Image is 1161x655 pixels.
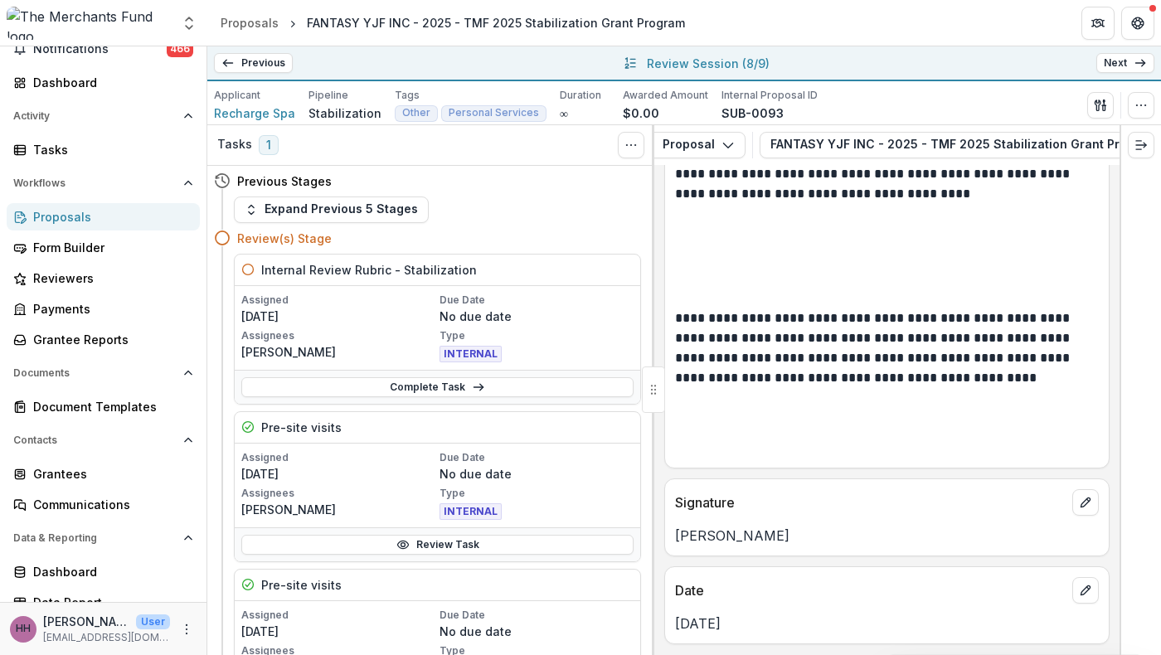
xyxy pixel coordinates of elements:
p: Assigned [241,450,436,465]
h5: Pre-site visits [261,576,342,594]
button: Toggle View Cancelled Tasks [618,132,644,158]
p: No due date [440,465,634,483]
p: Assigned [241,293,436,308]
a: Communications [7,491,200,518]
a: Review Task [241,535,634,555]
button: Open entity switcher [177,7,201,40]
a: Payments [7,295,200,323]
p: [PERSON_NAME] [241,343,436,361]
p: [PERSON_NAME] [241,501,436,518]
img: The Merchants Fund logo [7,7,171,40]
a: Reviewers [7,264,200,292]
span: INTERNAL [440,346,502,362]
p: Tags [395,88,420,103]
a: Next [1096,53,1154,73]
a: Grantee Reports [7,326,200,353]
button: Get Help [1121,7,1154,40]
p: Due Date [440,608,634,623]
span: 466 [167,41,193,57]
a: Recharge Spa [214,104,295,122]
a: Document Templates [7,393,200,420]
div: Document Templates [33,398,187,415]
p: Review Session ( 8/9 ) [647,55,770,72]
div: Dashboard [33,563,187,580]
p: Due Date [440,293,634,308]
span: Notifications [33,42,167,56]
p: Stabilization [308,104,381,122]
div: FANTASY YJF INC - 2025 - TMF 2025 Stabilization Grant Program [307,14,685,32]
div: Tasks [33,141,187,158]
button: Open Activity [7,103,200,129]
button: Open Documents [7,360,200,386]
div: Helen Horstmann-Allen [16,623,31,634]
button: Open Workflows [7,170,200,196]
button: All submissions [620,53,640,73]
div: Payments [33,300,187,318]
div: Form Builder [33,239,187,256]
p: User [136,614,170,629]
span: Activity [13,110,177,122]
a: Tasks [7,136,200,163]
button: More [177,619,197,639]
h5: Internal Review Rubric - Stabilization [261,261,477,279]
span: Documents [13,367,177,379]
a: Proposals [7,203,200,230]
h5: Pre-site visits [261,419,342,436]
h3: Tasks [217,138,252,152]
button: Open Contacts [7,427,200,454]
a: Dashboard [7,69,200,96]
p: Signature [675,492,1066,512]
div: Communications [33,496,187,513]
p: No due date [440,623,634,640]
p: Type [440,328,634,343]
span: Other [402,107,430,119]
div: Grantees [33,465,187,483]
span: INTERNAL [440,503,502,520]
p: Assigned [241,608,436,623]
a: Form Builder [7,234,200,261]
div: Grantee Reports [33,331,187,348]
p: [DATE] [675,614,1099,633]
button: Partners [1081,7,1115,40]
button: Expand Previous 5 Stages [234,196,429,223]
p: Date [675,580,1066,600]
span: Personal Services [449,107,539,119]
a: Grantees [7,460,200,488]
a: Proposals [214,11,285,35]
span: Workflows [13,177,177,189]
p: [PERSON_NAME] [675,526,1099,546]
p: Awarded Amount [623,88,708,103]
div: Reviewers [33,269,187,287]
p: [DATE] [241,623,436,640]
div: Proposals [33,208,187,226]
p: [PERSON_NAME] [43,613,129,630]
p: Duration [560,88,601,103]
p: [DATE] [241,308,436,325]
p: SUB-0093 [721,104,784,122]
p: Type [440,486,634,501]
button: Notifications466 [7,36,200,62]
nav: breadcrumb [214,11,692,35]
a: Data Report [7,589,200,616]
span: Contacts [13,434,177,446]
button: edit [1072,577,1099,604]
button: edit [1072,489,1099,516]
p: Applicant [214,88,260,103]
p: $0.00 [623,104,659,122]
button: Proposal [632,132,746,158]
a: Complete Task [241,377,634,397]
a: Dashboard [7,558,200,585]
div: Dashboard [33,74,187,91]
p: Pipeline [308,88,348,103]
p: [DATE] [241,465,436,483]
p: Assignees [241,328,436,343]
p: ∞ [560,104,568,122]
button: Open Data & Reporting [7,525,200,551]
span: 1 [259,135,279,155]
div: Proposals [221,14,279,32]
span: Data & Reporting [13,532,177,544]
a: Previous [214,53,293,73]
h4: Review(s) Stage [237,230,332,247]
p: [EMAIL_ADDRESS][DOMAIN_NAME] [43,630,170,645]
